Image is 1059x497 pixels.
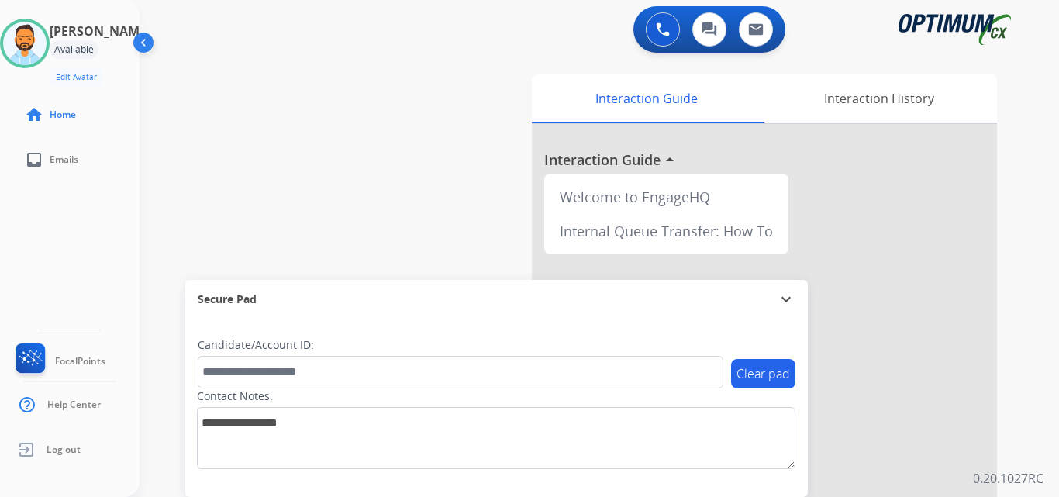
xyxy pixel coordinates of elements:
button: Edit Avatar [50,68,103,86]
a: FocalPoints [12,343,105,379]
mat-icon: expand_more [777,290,795,309]
img: avatar [3,22,47,65]
label: Contact Notes: [197,388,273,404]
button: Clear pad [731,359,795,388]
span: Secure Pad [198,292,257,307]
mat-icon: inbox [25,150,43,169]
label: Candidate/Account ID: [198,337,314,353]
div: Welcome to EngageHQ [550,180,782,214]
mat-icon: home [25,105,43,124]
div: Interaction History [761,74,997,123]
span: FocalPoints [55,355,105,368]
div: Available [50,40,98,59]
div: Interaction Guide [532,74,761,123]
span: Home [50,109,76,121]
p: 0.20.1027RC [973,469,1043,488]
span: Help Center [47,399,101,411]
span: Log out [47,444,81,456]
h3: [PERSON_NAME] [50,22,150,40]
span: Emails [50,154,78,166]
div: Internal Queue Transfer: How To [550,214,782,248]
